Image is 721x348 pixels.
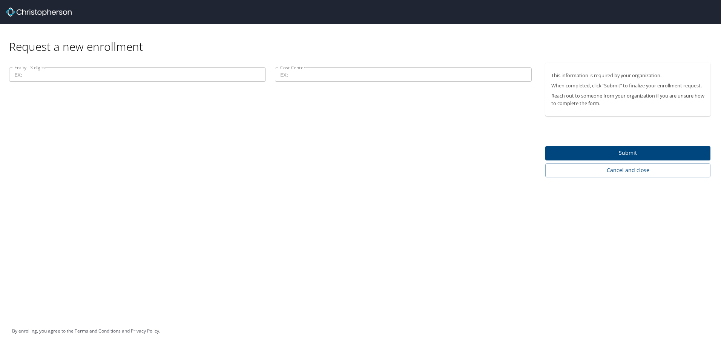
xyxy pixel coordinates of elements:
p: Reach out to someone from your organization if you are unsure how to complete the form. [551,92,704,107]
span: Submit [551,148,704,158]
button: Cancel and close [545,163,710,177]
div: By enrolling, you agree to the and . [12,322,160,340]
span: Cancel and close [551,166,704,175]
input: EX: [9,67,266,82]
button: Submit [545,146,710,161]
a: Privacy Policy [131,328,159,334]
div: Request a new enrollment [9,24,716,54]
img: cbt logo [6,8,72,17]
input: EX: [275,67,532,82]
p: When completed, click “Submit” to finalize your enrollment request. [551,82,704,89]
a: Terms and Conditions [75,328,121,334]
p: This information is required by your organization. [551,72,704,79]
